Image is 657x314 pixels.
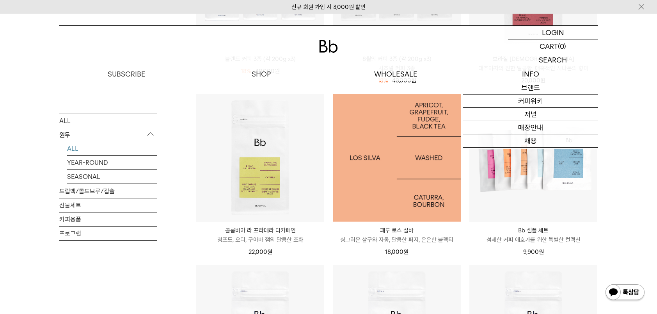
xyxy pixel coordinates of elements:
[59,184,157,198] a: 드립백/콜드브루/캡슐
[508,26,598,39] a: LOGIN
[196,226,324,235] p: 콜롬비아 라 프라데라 디카페인
[319,40,338,53] img: 로고
[508,39,598,53] a: CART (0)
[333,226,461,235] p: 페루 로스 실바
[463,81,598,95] a: 브랜드
[59,226,157,240] a: 프로그램
[333,94,461,222] a: 페루 로스 실바
[67,155,157,169] a: YEAR-ROUND
[196,94,324,222] img: 콜롬비아 라 프라데라 디카페인
[194,67,328,81] a: SHOP
[59,198,157,212] a: 선물세트
[463,134,598,148] a: 채용
[523,248,544,255] span: 9,900
[59,212,157,226] a: 커피용품
[605,284,645,302] img: 카카오톡 채널 1:1 채팅 버튼
[333,235,461,244] p: 싱그러운 살구와 자몽, 달콤한 퍼지, 은은한 블랙티
[469,226,597,244] a: Bb 샘플 세트 섬세한 커피 애호가를 위한 특별한 컬렉션
[411,77,416,84] span: 원
[59,67,194,81] a: SUBSCRIBE
[539,248,544,255] span: 원
[385,248,408,255] span: 18,000
[463,121,598,134] a: 매장안내
[540,39,558,53] p: CART
[558,39,566,53] p: (0)
[67,141,157,155] a: ALL
[403,248,408,255] span: 원
[196,235,324,244] p: 청포도, 오디, 구아바 잼의 달콤한 조화
[392,77,416,84] span: 49,000
[67,169,157,183] a: SEASONAL
[463,67,598,81] p: INFO
[539,53,567,67] p: SEARCH
[469,235,597,244] p: 섬세한 커피 애호가를 위한 특별한 컬렉션
[463,108,598,121] a: 저널
[328,67,463,81] p: WHOLESALE
[333,226,461,244] a: 페루 로스 실바 싱그러운 살구와 자몽, 달콤한 퍼지, 은은한 블랙티
[469,226,597,235] p: Bb 샘플 세트
[463,95,598,108] a: 커피위키
[59,114,157,127] a: ALL
[542,26,564,39] p: LOGIN
[59,128,157,142] p: 원두
[196,226,324,244] a: 콜롬비아 라 프라데라 디카페인 청포도, 오디, 구아바 잼의 달콤한 조화
[291,4,366,11] a: 신규 회원 가입 시 3,000원 할인
[267,248,272,255] span: 원
[333,94,461,222] img: 1000000480_add2_053.jpg
[249,248,272,255] span: 22,000
[469,94,597,222] img: Bb 샘플 세트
